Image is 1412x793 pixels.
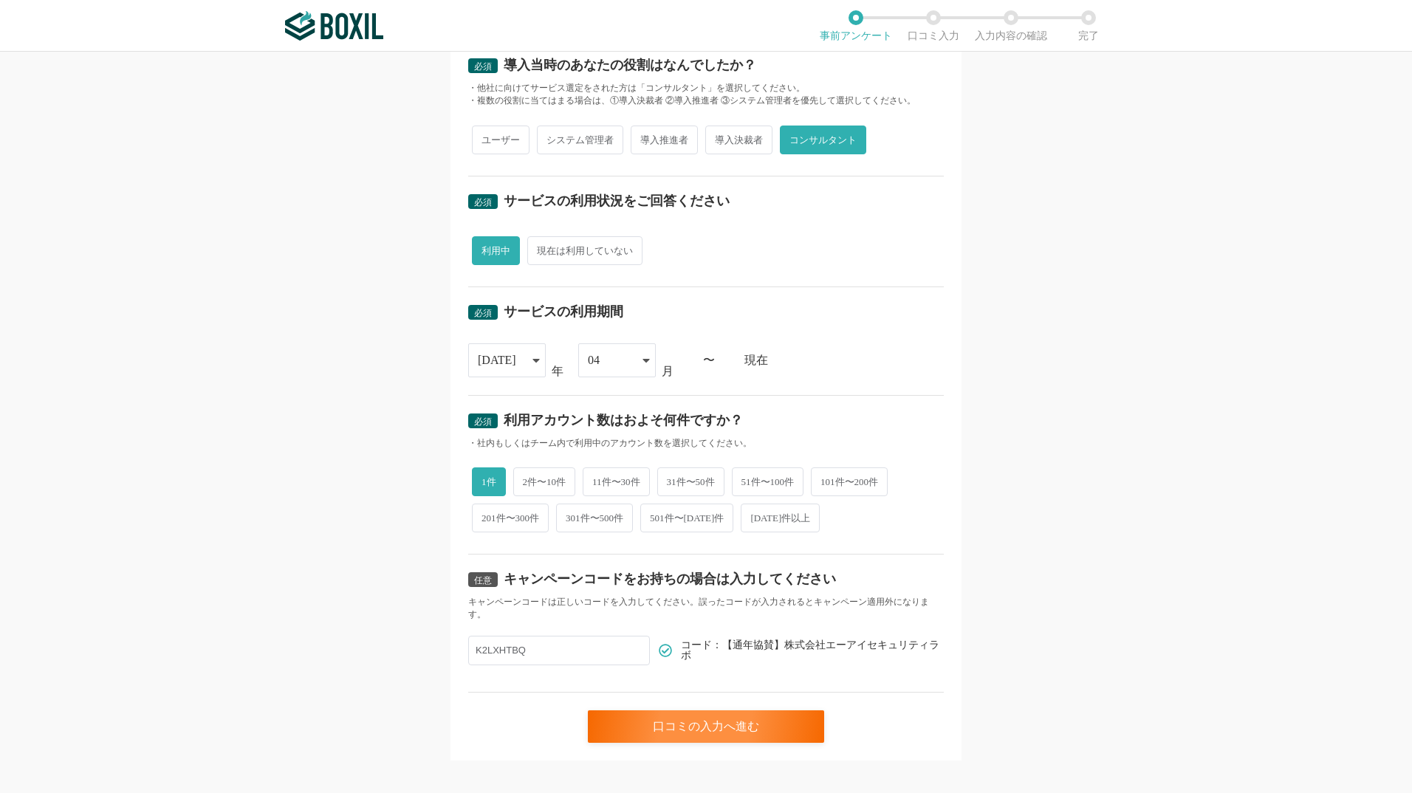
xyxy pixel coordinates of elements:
[552,365,563,377] div: 年
[741,504,820,532] span: [DATE]件以上
[468,437,944,450] div: ・社内もしくはチーム内で利用中のアカウント数を選択してください。
[537,126,623,154] span: システム管理者
[474,575,492,586] span: 任意
[474,308,492,318] span: 必須
[732,467,804,496] span: 51件〜100件
[681,640,944,661] span: コード：【通年協賛】株式会社エーアイセキュリティラボ
[527,236,642,265] span: 現在は利用していない
[474,61,492,72] span: 必須
[588,344,600,377] div: 04
[504,413,743,427] div: 利用アカウント数はおよそ何件ですか？
[640,504,733,532] span: 501件〜[DATE]件
[472,504,549,532] span: 201件〜300件
[468,82,944,95] div: ・他社に向けてサービス選定をされた方は「コンサルタント」を選択してください。
[468,596,944,621] div: キャンペーンコードは正しいコードを入力してください。誤ったコードが入力されるとキャンペーン適用外になります。
[583,467,650,496] span: 11件〜30件
[894,10,972,41] li: 口コミ入力
[474,416,492,427] span: 必須
[504,572,836,586] div: キャンペーンコードをお持ちの場合は入力してください
[703,354,715,366] div: 〜
[631,126,698,154] span: 導入推進者
[657,467,724,496] span: 31件〜50件
[474,197,492,207] span: 必須
[504,58,756,72] div: 導入当時のあなたの役割はなんでしたか？
[588,710,824,743] div: 口コミの入力へ進む
[504,305,623,318] div: サービスの利用期間
[817,10,894,41] li: 事前アンケート
[504,194,730,207] div: サービスの利用状況をご回答ください
[662,365,674,377] div: 月
[472,236,520,265] span: 利用中
[705,126,772,154] span: 導入決裁者
[285,11,383,41] img: ボクシルSaaS_ロゴ
[556,504,633,532] span: 301件〜500件
[744,354,944,366] div: 現在
[513,467,576,496] span: 2件〜10件
[468,95,944,107] div: ・複数の役割に当てはまる場合は、①導入決裁者 ②導入推進者 ③システム管理者を優先して選択してください。
[472,126,529,154] span: ユーザー
[811,467,888,496] span: 101件〜200件
[472,467,506,496] span: 1件
[1049,10,1127,41] li: 完了
[478,344,516,377] div: [DATE]
[972,10,1049,41] li: 入力内容の確認
[780,126,866,154] span: コンサルタント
